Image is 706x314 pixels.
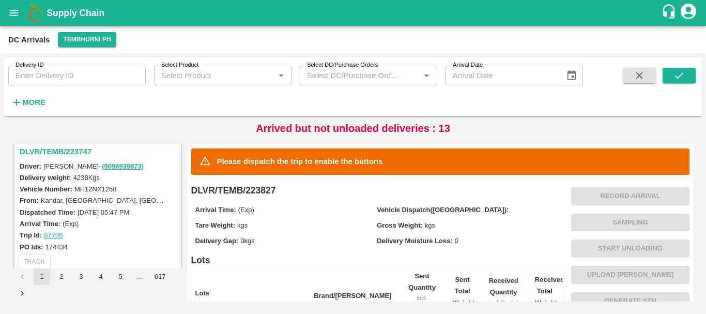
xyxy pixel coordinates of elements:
[73,268,89,285] button: Go to page 3
[20,197,39,204] label: From:
[34,268,50,285] button: page 1
[20,185,72,193] label: Vehicle Number:
[455,237,458,245] span: 0
[8,94,48,111] button: More
[20,145,179,158] h3: DLVR/TEMB/223747
[44,231,63,239] a: 87706
[195,206,236,214] label: Arrival Time:
[14,285,30,302] button: Go to next page
[20,162,41,170] label: Driver:
[425,221,435,229] span: kgs
[102,162,144,170] a: (9096939873)
[679,2,698,24] div: account of current user
[93,268,109,285] button: Go to page 4
[132,272,148,282] div: …
[453,61,483,69] label: Arrival Date
[303,69,404,82] input: Select DC/Purchase Orders
[74,185,117,193] label: MH12NX1258
[53,268,70,285] button: Go to page 2
[151,268,169,285] button: Go to page 617
[446,66,558,85] input: Arrival Date
[43,162,145,170] span: [PERSON_NAME] -
[217,156,383,167] p: Please dispatch the trip to enable the buttons
[8,66,146,85] input: Enter Delivery ID
[78,208,129,216] label: [DATE] 05:47 PM
[20,208,75,216] label: Dispatched Time:
[58,32,116,47] button: Select DC
[161,61,198,69] label: Select Product
[20,174,71,182] label: Delivery weight:
[26,3,47,23] img: logo
[377,221,423,229] label: Gross Weight:
[195,289,209,297] b: Lots
[240,237,254,245] span: 0 kgs
[63,220,79,228] label: (Exp)
[20,243,43,251] label: PO Ids:
[47,8,104,18] b: Supply Chain
[191,183,563,198] h6: DLVR/TEMB/223827
[562,66,581,85] button: Choose date
[661,4,679,22] div: customer-support
[237,221,248,229] span: kgs
[307,61,378,69] label: Select DC/Purchase Orders
[314,292,391,300] b: Brand/[PERSON_NAME]
[73,174,100,182] label: 4238 Kgs
[195,300,306,309] div: Labels
[489,277,518,296] b: Received Quantity
[20,220,60,228] label: Arrival Time:
[157,69,271,82] input: Select Product
[20,231,42,239] label: Trip Id:
[535,276,564,307] b: Received Total Weight
[41,196,357,204] label: Kandar, [GEOGRAPHIC_DATA], [GEOGRAPHIC_DATA], [GEOGRAPHIC_DATA], [GEOGRAPHIC_DATA]
[47,6,661,20] a: Supply Chain
[22,98,45,107] strong: More
[377,237,453,245] label: Delivery Moisture Loss:
[45,243,68,251] label: 174434
[420,69,433,82] button: Open
[195,237,239,245] label: Delivery Gap:
[256,121,450,136] p: Arrived but not unloaded deliveries : 13
[16,61,43,69] label: Delivery ID
[8,33,50,47] div: DC Arrivals
[238,206,254,214] span: (Exp)
[377,206,509,214] label: Vehicle Dispatch([GEOGRAPHIC_DATA]):
[12,268,183,302] nav: pagination navigation
[408,272,436,291] b: Sent Quantity
[195,221,236,229] label: Tare Weight:
[112,268,129,285] button: Go to page 5
[2,1,26,25] button: open drawer
[274,69,288,82] button: Open
[453,276,475,307] b: Sent Total Weight
[191,253,563,267] h6: Lots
